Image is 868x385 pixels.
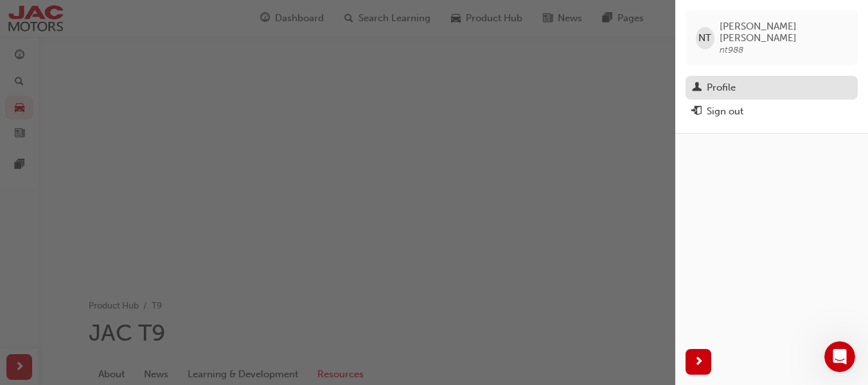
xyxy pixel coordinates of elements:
[686,100,858,123] button: Sign out
[707,80,736,95] div: Profile
[694,354,704,370] span: next-icon
[707,104,743,119] div: Sign out
[698,31,711,46] span: NT
[824,341,855,372] iframe: Intercom live chat
[720,21,847,44] span: [PERSON_NAME] [PERSON_NAME]
[686,76,858,100] a: Profile
[692,106,702,118] span: exit-icon
[720,44,743,55] span: nt988
[692,82,702,94] span: man-icon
